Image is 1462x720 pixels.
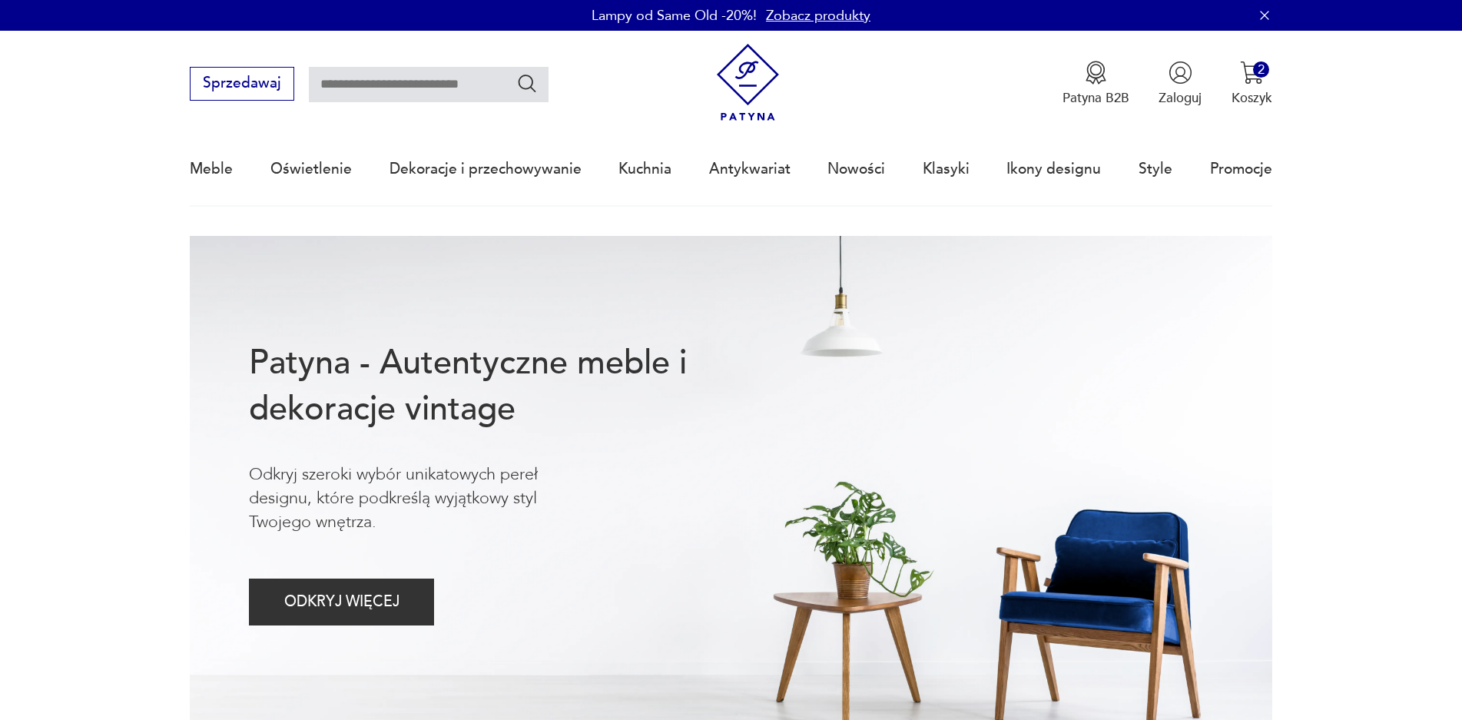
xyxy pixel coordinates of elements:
[1159,89,1202,107] p: Zaloguj
[1006,134,1101,204] a: Ikony designu
[516,72,539,95] button: Szukaj
[249,597,434,609] a: ODKRYJ WIĘCEJ
[1232,89,1272,107] p: Koszyk
[923,134,970,204] a: Klasyki
[390,134,582,204] a: Dekoracje i przechowywanie
[827,134,885,204] a: Nowości
[1063,61,1129,107] a: Ikona medaluPatyna B2B
[1210,134,1272,204] a: Promocje
[249,579,434,625] button: ODKRYJ WIĘCEJ
[709,134,791,204] a: Antykwariat
[766,6,870,25] a: Zobacz produkty
[190,67,293,101] button: Sprzedawaj
[1063,61,1129,107] button: Patyna B2B
[190,134,233,204] a: Meble
[1139,134,1172,204] a: Style
[190,78,293,91] a: Sprzedawaj
[1169,61,1192,85] img: Ikonka użytkownika
[1232,61,1272,107] button: 2Koszyk
[249,340,747,433] h1: Patyna - Autentyczne meble i dekoracje vintage
[709,44,787,121] img: Patyna - sklep z meblami i dekoracjami vintage
[270,134,352,204] a: Oświetlenie
[1063,89,1129,107] p: Patyna B2B
[592,6,757,25] p: Lampy od Same Old -20%!
[1240,61,1264,85] img: Ikona koszyka
[1253,61,1269,78] div: 2
[249,463,599,535] p: Odkryj szeroki wybór unikatowych pereł designu, które podkreślą wyjątkowy styl Twojego wnętrza.
[1159,61,1202,107] button: Zaloguj
[1084,61,1108,85] img: Ikona medalu
[618,134,671,204] a: Kuchnia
